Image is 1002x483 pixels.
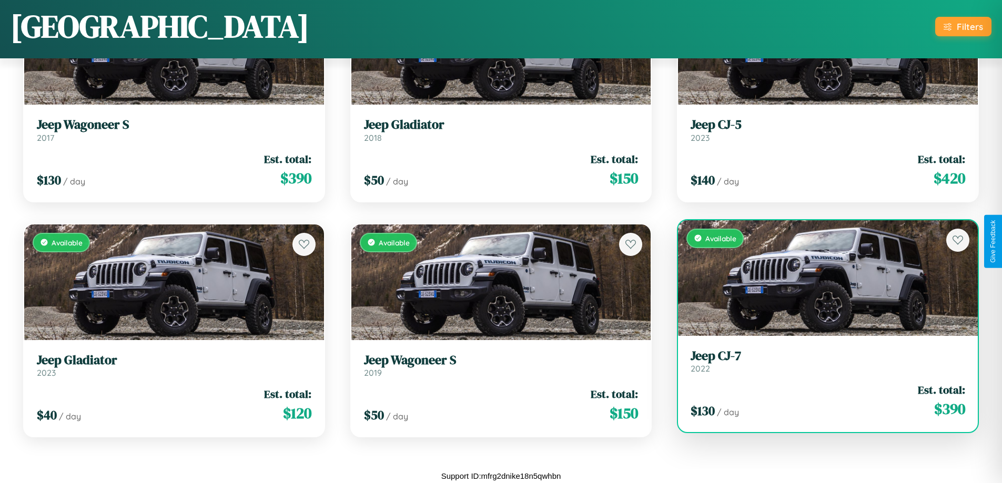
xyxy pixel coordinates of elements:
div: Give Feedback [989,220,997,263]
span: $ 120 [283,403,311,424]
span: Est. total: [264,151,311,167]
span: 2018 [364,132,382,143]
span: $ 130 [37,171,61,189]
span: $ 150 [610,168,638,189]
span: Available [379,238,410,247]
p: Support ID: mfrg2dnike18n5qwhbn [441,469,561,483]
span: Est. total: [918,151,965,167]
span: / day [386,176,408,187]
span: / day [386,411,408,422]
div: Filters [957,21,983,32]
h3: Jeep Gladiator [37,353,311,368]
span: / day [717,176,739,187]
span: Available [705,234,736,243]
span: $ 50 [364,171,384,189]
span: $ 40 [37,406,57,424]
a: Jeep CJ-72022 [691,348,965,374]
span: $ 390 [280,168,311,189]
button: Filters [935,17,991,36]
span: 2023 [37,367,56,378]
h3: Jeep CJ-7 [691,348,965,364]
span: / day [59,411,81,422]
span: Est. total: [264,386,311,402]
span: / day [717,407,739,417]
a: Jeep Gladiator2018 [364,117,639,143]
h3: Jeep Wagoneer S [364,353,639,368]
span: / day [63,176,85,187]
a: Jeep Wagoneer S2019 [364,353,639,378]
span: Est. total: [591,151,638,167]
a: Jeep Wagoneer S2017 [37,117,311,143]
a: Jeep Gladiator2023 [37,353,311,378]
span: 2017 [37,132,54,143]
span: 2022 [691,363,710,374]
span: 2023 [691,132,710,143]
span: $ 150 [610,403,638,424]
span: $ 130 [691,402,715,419]
span: Available [52,238,83,247]
span: $ 140 [691,171,715,189]
span: $ 420 [934,168,965,189]
h3: Jeep Wagoneer S [37,117,311,132]
span: Est. total: [591,386,638,402]
span: 2019 [364,367,382,378]
h3: Jeep Gladiator [364,117,639,132]
span: $ 390 [934,398,965,419]
h1: [GEOGRAPHIC_DATA] [11,5,309,48]
h3: Jeep CJ-5 [691,117,965,132]
a: Jeep CJ-52023 [691,117,965,143]
span: Est. total: [918,382,965,397]
span: $ 50 [364,406,384,424]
